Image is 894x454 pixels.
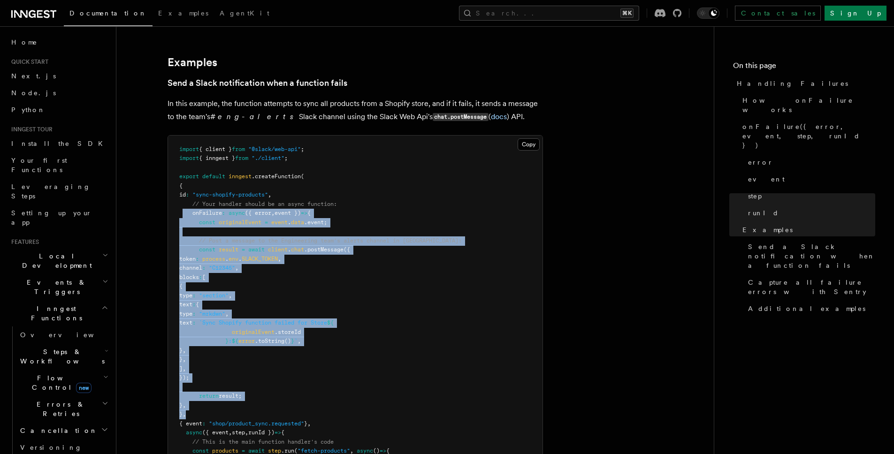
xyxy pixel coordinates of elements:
span: "./client" [252,155,284,161]
span: ( [301,173,304,180]
span: Features [8,238,39,246]
span: : [196,256,199,262]
span: } [225,338,229,344]
span: "C12345" [209,265,235,271]
span: .createFunction [252,173,301,180]
span: onFailure({ error, event, step, runId }) [742,122,875,150]
span: : [192,319,196,326]
span: , [229,429,232,436]
span: Python [11,106,46,113]
span: } [179,411,183,417]
button: Inngest Functions [8,300,110,326]
span: "sync-shopify-products" [192,191,268,198]
span: () [373,447,380,454]
span: return [199,393,219,399]
span: { [307,210,311,216]
span: event [748,174,785,184]
span: default [202,173,225,180]
span: Capture all failure errors with Sentry [748,278,875,296]
span: => [275,429,281,436]
a: Home [8,34,110,51]
span: // This is the main function handler's code [192,439,334,445]
span: , [225,310,229,317]
span: , [235,265,238,271]
span: : [202,420,206,427]
span: { inngest } [199,155,235,161]
span: . [238,256,242,262]
span: } [179,347,183,354]
span: blocks [179,274,199,280]
a: error [744,154,875,171]
button: Search...⌘K [459,6,639,21]
span: , [183,402,186,409]
span: : [222,210,225,216]
span: , [229,292,232,299]
span: SLACK_TOKEN [242,256,278,262]
span: // Post a message to the Engineering team's alerts channel in [GEOGRAPHIC_DATA]: [199,237,462,244]
span: type [179,310,192,317]
span: , [278,256,281,262]
a: Leveraging Steps [8,178,110,204]
span: inngest [229,173,252,180]
span: ` [294,338,298,344]
span: result; [219,393,242,399]
span: Leveraging Steps [11,183,91,200]
span: , [183,365,186,372]
span: () [284,338,291,344]
span: . [288,246,291,253]
span: channel [179,265,202,271]
span: client [268,246,288,253]
a: Send a Slack notification when a function fails [744,238,875,274]
span: Local Development [8,251,102,270]
span: , [183,411,186,417]
span: , [245,429,248,436]
span: Install the SDK [11,140,108,147]
span: ({ [344,246,350,253]
span: { [386,447,390,454]
span: , [271,210,275,216]
span: `Sync Shopify function failed for Store [199,319,327,326]
button: Toggle dark mode [697,8,719,19]
span: , [183,347,186,354]
span: token [179,256,196,262]
span: ({ event [202,429,229,436]
span: originalEvent [219,219,261,226]
span: { event [179,420,202,427]
span: Versioning [20,444,82,451]
button: Flow Controlnew [16,370,110,396]
a: event [744,171,875,188]
span: } [179,356,183,363]
a: Setting up your app [8,204,110,231]
span: Your first Functions [11,157,67,174]
a: Additional examples [744,300,875,317]
a: Examples [153,3,214,25]
span: Documentation [69,9,147,17]
span: Additional examples [748,304,865,313]
span: Examples [742,225,793,235]
span: .postMessage [304,246,344,253]
p: In this example, the function attempts to sync all products from a Shopify store, and if it fails... [168,97,543,124]
span: : [199,274,202,280]
a: How onFailure works [739,92,875,118]
span: import [179,155,199,161]
span: => [380,447,386,454]
span: { client } [199,146,232,152]
span: . [225,256,229,262]
kbd: ⌘K [620,8,634,18]
a: Examples [168,56,217,69]
span: } [291,338,294,344]
span: How onFailure works [742,96,875,114]
span: ${ [232,338,238,344]
a: Handling Failures [733,75,875,92]
span: chat [291,246,304,253]
span: => [301,210,307,216]
em: #eng-alerts [210,112,299,121]
span: id [179,191,186,198]
button: Errors & Retries [16,396,110,422]
span: , [307,420,311,427]
span: env [229,256,238,262]
span: = [242,447,245,454]
span: = [242,246,245,253]
a: Overview [16,326,110,343]
span: ${ [327,319,334,326]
